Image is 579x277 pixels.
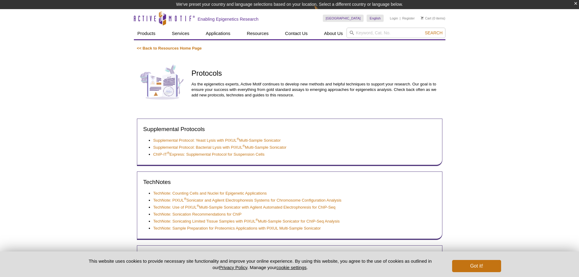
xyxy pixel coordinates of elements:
a: TechNote: Sonicating Limited Tissue Samples with PIXUL®Multi-Sample Sonicator for ChIP-Seq Analysis [153,219,340,224]
a: TechNote: Use of PIXUL®Multi-Sample Sonicator with Agilent Automated Electrophoresis for ChIP-Seq [153,205,336,210]
a: Applications [202,28,234,39]
a: Services [168,28,193,39]
a: [GEOGRAPHIC_DATA] [323,15,364,22]
h2: Supplemental Protocols [143,125,436,133]
a: TechNote: Sonication Recommendations for ChIP [153,212,242,217]
li: (0 items) [421,15,445,22]
sup: ® [184,197,187,201]
sup: ® [237,137,239,141]
a: TechNote: PIXUL®Sonicator and Agilent Electrophoresis Systems for Chromosome Configuration Analysis [153,198,342,203]
sup: ® [256,218,258,222]
a: Supplemental Protocol: Bacterial Lysis with PIXUL®Multi-Sample Sonicator [153,145,287,150]
p: This website uses cookies to provide necessary site functionality and improve your online experie... [78,258,442,271]
a: Cart [421,16,431,20]
button: Got it! [452,260,501,272]
img: Change Here [314,5,330,19]
a: TechNote: Sample Preparation for Proteomics Applications with PIXUL Multi-Sample Sonicator [153,226,321,231]
a: Login [390,16,398,20]
a: Resources [243,28,272,39]
span: Search [425,30,442,35]
h1: Protocols [191,69,442,78]
input: Keyword, Cat. No. [347,28,445,38]
sup: ® [167,151,169,155]
button: Search [423,30,444,36]
a: ChIP-IT®Express: Supplemental Protocol for Suspension Cells [153,152,265,157]
sup: ® [197,204,199,208]
h2: Enabling Epigenetics Research [198,16,259,22]
a: Privacy Policy [219,265,247,270]
p: As the epigenetics experts, Active Motif continues to develop new methods and helpful techniques ... [191,81,442,98]
img: Publications [137,57,187,107]
a: Products [134,28,159,39]
sup: ® [242,144,245,148]
a: TechNote: Counting Cells and Nuclei for Epigenetic Applications [153,191,267,196]
h2: TechNotes [143,178,436,186]
a: Contact Us [281,28,311,39]
a: Supplemental Protocol: Yeast Lysis with PIXUL®Multi-Sample Sonicator [153,138,281,143]
a: Register [402,16,415,20]
img: Your Cart [421,16,424,19]
button: cookie settings [276,265,306,270]
a: About Us [320,28,347,39]
li: | [400,15,401,22]
a: English [367,15,384,22]
a: << Back to Resources Home Page [137,46,202,50]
